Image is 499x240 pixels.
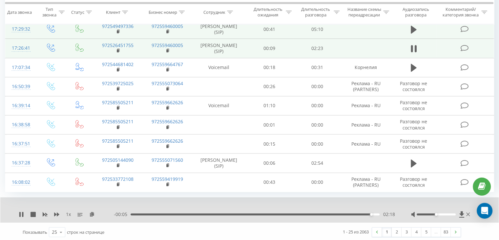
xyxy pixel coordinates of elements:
a: 972539725025 [102,80,134,86]
div: Длительность ожидания [252,7,284,18]
td: 01:10 [246,96,293,115]
a: 972555071560 [152,157,183,163]
a: 972559460005 [152,23,183,29]
div: 16:08:02 [12,176,29,189]
td: 00:00 [293,96,341,115]
div: Статус [71,10,84,15]
div: 16:50:39 [12,80,29,93]
div: Accessibility label [370,213,373,216]
div: … [431,228,441,237]
td: 02:23 [293,39,341,58]
div: Бизнес номер [149,10,177,15]
a: 972526451755 [102,42,134,48]
td: Реклама - RU [341,96,390,115]
td: 00:00 [293,77,341,96]
a: 972559419919 [152,176,183,182]
td: 00:18 [246,58,293,77]
div: 16:39:14 [12,99,29,112]
td: 05:10 [293,20,341,39]
a: 972585505211 [102,118,134,125]
td: 00:15 [246,134,293,154]
a: 5 [421,228,431,237]
a: 972555073064 [152,80,183,86]
span: Разговор не состоялся [400,99,427,111]
td: [PERSON_NAME] (SIP) [192,20,246,39]
td: [PERSON_NAME] (SIP) [192,154,246,173]
a: 972544681402 [102,61,134,67]
div: 1 - 25 из 2063 [343,228,369,235]
div: Сотрудник [203,10,225,15]
td: 00:26 [246,77,293,96]
div: Клиент [106,10,120,15]
a: 972559662626 [152,138,183,144]
td: [PERSON_NAME] (SIP) [192,39,246,58]
span: 1 x [66,211,71,218]
div: Аудиозапись разговора [397,7,435,18]
td: Voicemail [192,96,246,115]
span: Разговор не состоялся [400,80,427,92]
div: 17:29:32 [12,23,29,36]
td: 00:06 [246,154,293,173]
span: Показывать [23,229,47,235]
a: 972533772108 [102,176,134,182]
span: 02:18 [383,211,395,218]
td: 00:01 [246,115,293,134]
td: 00:41 [246,20,293,39]
div: 17:07:34 [12,61,29,74]
div: 17:26:41 [12,42,29,55]
div: Длительность разговора [299,7,332,18]
td: Voicemail [192,58,246,77]
div: 25 [52,229,57,235]
div: Open Intercom Messenger [477,203,492,219]
td: 00:31 [293,58,341,77]
td: Корнелия [341,58,390,77]
td: 00:00 [293,134,341,154]
div: Тип звонка [41,7,57,18]
div: Дата звонка [7,10,32,15]
div: Комментарий/категория звонка [441,7,480,18]
a: 972559662626 [152,99,183,106]
td: Реклама - RU (PARTNERS) [341,77,390,96]
a: 1 [382,228,392,237]
td: 00:00 [293,173,341,192]
td: Реклама - RU [341,115,390,134]
div: Accessibility label [435,213,437,216]
div: 16:38:58 [12,118,29,131]
div: 16:37:51 [12,137,29,150]
a: 83 [441,228,451,237]
td: Реклама - RU (PARTNERS) [341,173,390,192]
span: строк на странице [67,229,104,235]
a: 972549497336 [102,23,134,29]
td: 00:00 [293,115,341,134]
td: Реклама - RU [341,134,390,154]
a: 2 [392,228,402,237]
div: Название схемы переадресации [347,7,382,18]
span: Разговор не состоялся [400,118,427,131]
a: 972559664767 [152,61,183,67]
a: 972559662626 [152,118,183,125]
td: 02:54 [293,154,341,173]
span: Разговор не состоялся [400,138,427,150]
a: 4 [411,228,421,237]
a: 972585505211 [102,138,134,144]
a: 972505144090 [102,157,134,163]
a: 972585505211 [102,99,134,106]
td: 00:43 [246,173,293,192]
span: - 00:05 [114,211,131,218]
div: 16:37:28 [12,156,29,169]
a: 3 [402,228,411,237]
a: 972559460005 [152,42,183,48]
span: Разговор не состоялся [400,176,427,188]
td: 00:09 [246,39,293,58]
